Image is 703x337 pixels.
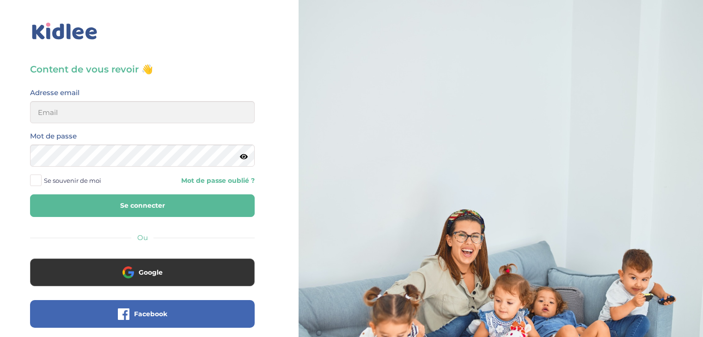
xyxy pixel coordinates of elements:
[30,300,255,328] button: Facebook
[149,176,255,185] a: Mot de passe oublié ?
[30,101,255,123] input: Email
[30,87,79,99] label: Adresse email
[30,21,99,42] img: logo_kidlee_bleu
[44,175,101,187] span: Se souvenir de moi
[30,274,255,283] a: Google
[30,130,77,142] label: Mot de passe
[139,268,163,277] span: Google
[30,316,255,325] a: Facebook
[30,259,255,286] button: Google
[118,308,129,320] img: facebook.png
[134,309,167,319] span: Facebook
[30,194,255,217] button: Se connecter
[30,63,255,76] h3: Content de vous revoir 👋
[122,266,134,278] img: google.png
[137,233,148,242] span: Ou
